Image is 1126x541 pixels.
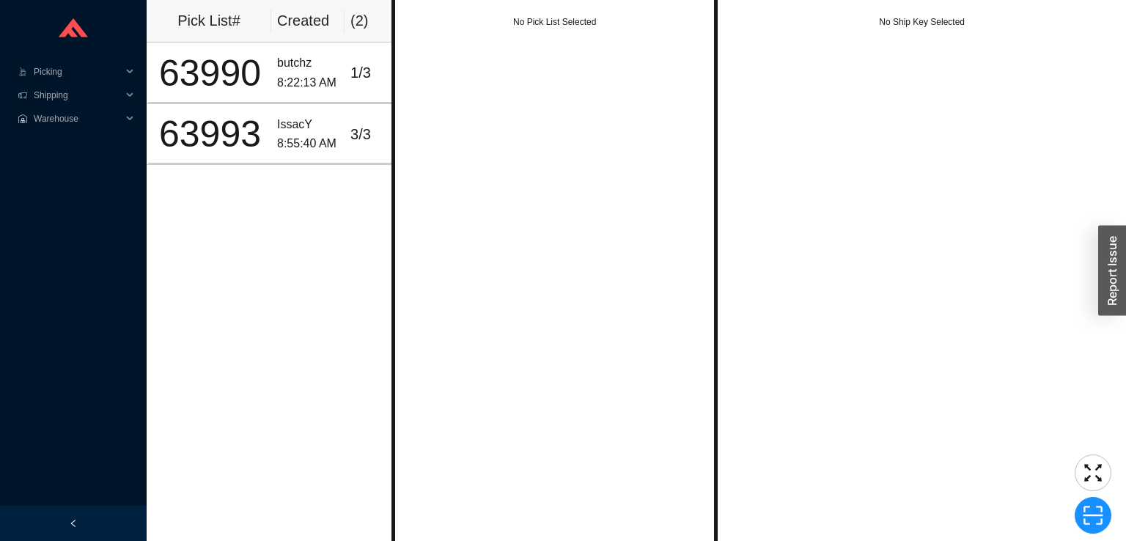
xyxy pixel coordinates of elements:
span: fullscreen [1075,462,1111,484]
span: Shipping [34,84,122,107]
span: Warehouse [34,107,122,130]
div: No Ship Key Selected [718,15,1126,29]
span: left [69,519,78,528]
div: ( 2 ) [350,9,397,33]
span: scan [1075,504,1111,526]
div: 8:22:13 AM [277,73,339,93]
div: 63990 [155,55,265,92]
button: scan [1075,497,1111,534]
div: IssacY [277,115,339,135]
div: 3 / 3 [350,122,395,147]
div: 1 / 3 [350,61,395,85]
div: 8:55:40 AM [277,134,339,154]
button: fullscreen [1075,454,1111,491]
div: 63993 [155,116,265,152]
div: butchz [277,54,339,73]
span: Picking [34,60,122,84]
div: No Pick List Selected [395,15,714,29]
